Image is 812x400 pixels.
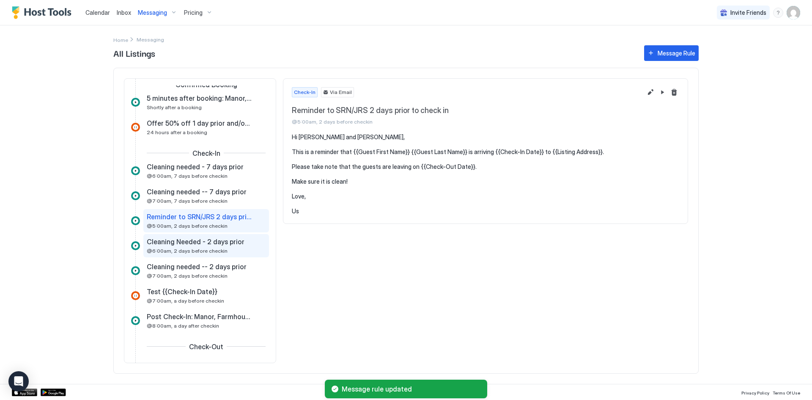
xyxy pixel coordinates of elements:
a: Home [113,35,128,44]
span: Invite Friends [730,9,766,17]
span: 24 hours after a booking [147,129,207,135]
span: Post Check-In: Manor, Farmhouse, [GEOGRAPHIC_DATA], Pond [147,312,252,321]
span: Home [113,37,128,43]
span: @7:00am, a day before checkin [147,298,224,304]
span: Inbox [117,9,131,16]
span: Cleaning needed -- 2 days prior [147,262,247,271]
span: Cleaning needed - 7 days prior [147,163,244,171]
div: menu [773,8,783,18]
span: Cleaning Needed - 2 days prior [147,237,244,246]
span: Reminder to SRN/JRS 2 days prior to check in [147,212,252,221]
a: Calendar [85,8,110,17]
span: @6:00am, 7 days before checkin [147,173,228,179]
span: Cleaning needed -- 7 days prior [147,188,247,196]
span: CHECK OUT -- Manor, Farmhouse, [GEOGRAPHIC_DATA], Pond [147,356,252,364]
div: Open Intercom Messenger [8,371,29,392]
button: Edit message rule [645,87,656,97]
div: User profile [787,6,800,19]
span: Message rule updated [342,385,480,393]
span: Reminder to SRN/JRS 2 days prior to check in [292,106,642,116]
span: @5:00am, 2 days before checkin [147,223,228,229]
button: Message Rule [644,45,699,61]
span: Check-In [294,88,315,96]
a: Host Tools Logo [12,6,75,19]
pre: Hi [PERSON_NAME] and [PERSON_NAME], This is a reminder that {{Guest First Name}} {{Guest Last Nam... [292,133,679,215]
span: @6:00am, 2 days before checkin [147,248,228,254]
div: Message Rule [658,49,695,58]
span: Pricing [184,9,203,17]
span: Calendar [85,9,110,16]
span: 5 minutes after booking: Manor, Farmhouse, [GEOGRAPHIC_DATA], Pond [147,94,252,102]
span: @8:00am, a day after checkin [147,323,219,329]
span: Breadcrumb [137,36,164,43]
span: Test {{Check-In Date}} [147,287,217,296]
span: Check-In [192,149,220,157]
span: @7:00am, 2 days before checkin [147,273,228,279]
div: Breadcrumb [113,35,128,44]
a: Inbox [117,8,131,17]
span: Via Email [330,88,352,96]
button: Delete message rule [669,87,679,97]
button: Pause Message Rule [657,87,667,97]
span: All Listings [113,47,636,59]
span: @5:00am, 2 days before checkin [292,119,642,125]
span: Offer 50% off 1 day prior and/or after booked stay [147,119,252,127]
span: @7:00am, 7 days before checkin [147,198,228,204]
span: Messaging [138,9,167,17]
span: Check-Out [189,342,223,351]
span: Shortly after a booking [147,104,202,110]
